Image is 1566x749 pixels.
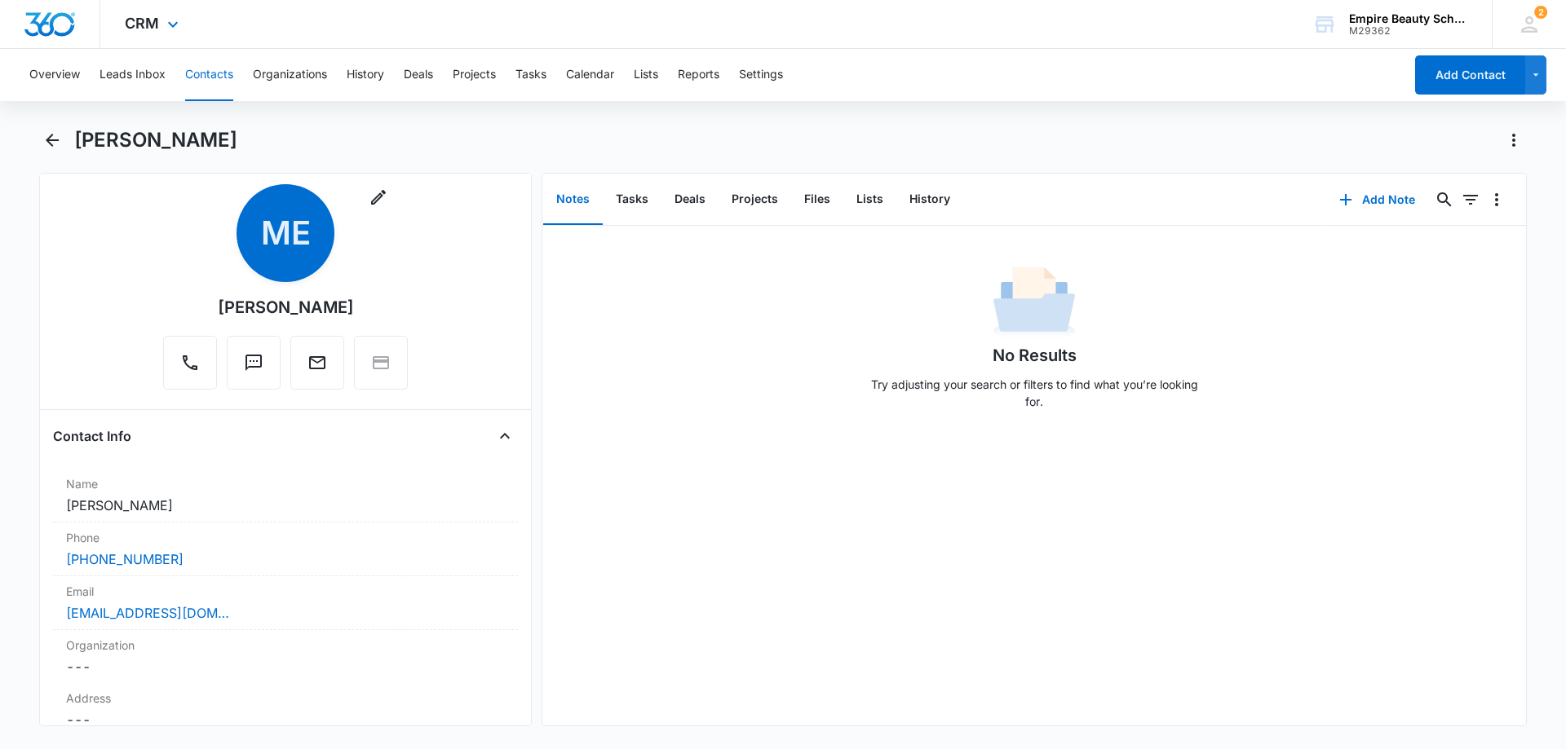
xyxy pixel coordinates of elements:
button: Settings [739,49,783,101]
a: Call [163,361,217,375]
div: notifications count [1534,6,1547,19]
label: Organization [66,637,505,654]
label: Email [66,583,505,600]
button: History [896,174,963,225]
h4: Contact Info [53,426,131,446]
dd: --- [66,657,505,676]
div: Phone[PHONE_NUMBER] [53,522,518,576]
a: [EMAIL_ADDRESS][DOMAIN_NAME] [66,603,229,623]
button: Text [227,336,281,390]
div: [PERSON_NAME] [218,295,354,319]
div: Name[PERSON_NAME] [53,469,518,522]
button: Search... [1431,187,1458,213]
button: Overflow Menu [1484,187,1510,213]
button: Lists [843,174,896,225]
button: Tasks [603,174,661,225]
button: Files [791,174,843,225]
div: Address--- [53,683,518,737]
button: Overview [29,49,80,101]
dd: [PERSON_NAME] [66,496,505,515]
button: Filters [1458,187,1484,213]
button: Contacts [185,49,233,101]
label: Address [66,690,505,707]
button: Add Contact [1415,55,1525,95]
button: Actions [1501,127,1527,153]
span: 2 [1534,6,1547,19]
div: account id [1349,25,1468,37]
span: CRM [125,15,159,32]
button: Notes [543,174,603,225]
button: Leads Inbox [100,49,166,101]
button: History [347,49,384,101]
div: account name [1349,12,1468,25]
label: Phone [66,529,505,546]
button: Projects [453,49,496,101]
button: Call [163,336,217,390]
button: Email [290,336,344,390]
button: Tasks [515,49,546,101]
button: Add Note [1323,180,1431,219]
img: No Data [993,262,1075,343]
button: Close [492,423,518,449]
button: Organizations [253,49,327,101]
h1: [PERSON_NAME] [74,128,237,152]
h1: No Results [993,343,1077,368]
div: Organization--- [53,630,518,683]
a: Email [290,361,344,375]
dd: --- [66,710,505,729]
button: Deals [661,174,719,225]
button: Back [39,127,64,153]
button: Lists [634,49,658,101]
span: ME [237,184,334,282]
a: [PHONE_NUMBER] [66,549,184,569]
button: Deals [404,49,433,101]
div: Email[EMAIL_ADDRESS][DOMAIN_NAME] [53,576,518,630]
button: Reports [678,49,719,101]
label: Name [66,475,505,492]
p: Try adjusting your search or filters to find what you’re looking for. [863,376,1205,410]
a: Text [227,361,281,375]
button: Projects [719,174,791,225]
button: Calendar [566,49,614,101]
